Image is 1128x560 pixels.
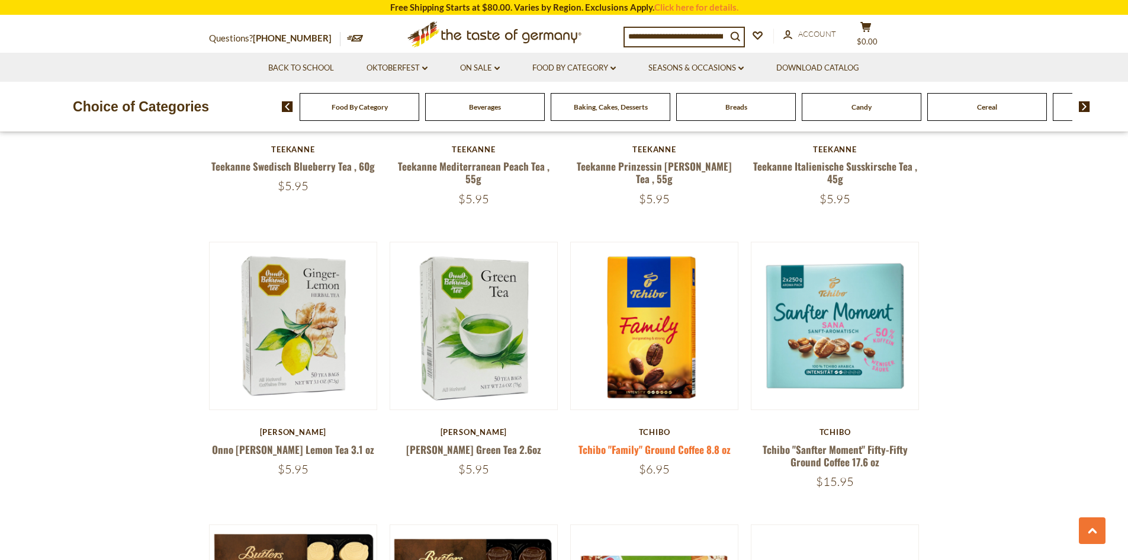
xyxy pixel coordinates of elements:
[460,62,500,75] a: On Sale
[639,462,670,476] span: $6.95
[458,191,489,206] span: $5.95
[570,145,739,154] div: Teekanne
[570,427,739,437] div: Tchibo
[571,242,738,410] img: Tchibo "Family" Ground Coffee 8.8 oz
[820,191,850,206] span: $5.95
[367,62,428,75] a: Oktoberfest
[458,462,489,476] span: $5.95
[268,62,334,75] a: Back to School
[332,103,388,111] a: Food By Category
[816,474,854,489] span: $15.95
[753,159,917,186] a: Teekanne Italienische Susskirsche Tea , 45g
[210,242,377,410] img: Onno Behrends Ginger Lemon Tea 3.1 oz
[390,242,558,410] img: Onno Behrends Green Tea 2.6oz
[725,103,747,111] a: Breads
[851,103,872,111] a: Candy
[282,101,293,112] img: previous arrow
[648,62,744,75] a: Seasons & Occasions
[849,21,884,51] button: $0.00
[751,242,919,410] img: Tchibo "Sanfter Moment" Fifty-Fifty Ground Coffee 17.6 oz
[577,159,732,186] a: Teekanne Prinzessin [PERSON_NAME] Tea , 55g
[639,191,670,206] span: $5.95
[209,427,378,437] div: [PERSON_NAME]
[857,37,878,46] span: $0.00
[574,103,648,111] a: Baking, Cakes, Desserts
[209,145,378,154] div: Teekanne
[253,33,332,43] a: [PHONE_NUMBER]
[209,31,340,46] p: Questions?
[776,62,859,75] a: Download Catalog
[278,178,308,193] span: $5.95
[1079,101,1090,112] img: next arrow
[751,145,920,154] div: Teekanne
[579,442,731,457] a: Tchibo "Family" Ground Coffee 8.8 oz
[212,442,374,457] a: Onno [PERSON_NAME] Lemon Tea 3.1 oz
[751,427,920,437] div: Tchibo
[798,29,836,39] span: Account
[532,62,616,75] a: Food By Category
[278,462,308,476] span: $5.95
[783,28,836,41] a: Account
[398,159,549,186] a: Teekanne Mediterranean Peach Tea , 55g
[211,159,375,174] a: Teekanne Swedisch Blueberry Tea , 60g
[390,145,558,154] div: Teekanne
[654,2,738,12] a: Click here for details.
[977,103,997,111] a: Cereal
[406,442,541,457] a: [PERSON_NAME] Green Tea 2.6oz
[390,427,558,437] div: [PERSON_NAME]
[763,442,908,469] a: Tchibo "Sanfter Moment" Fifty-Fifty Ground Coffee 17.6 oz
[469,103,501,111] a: Beverages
